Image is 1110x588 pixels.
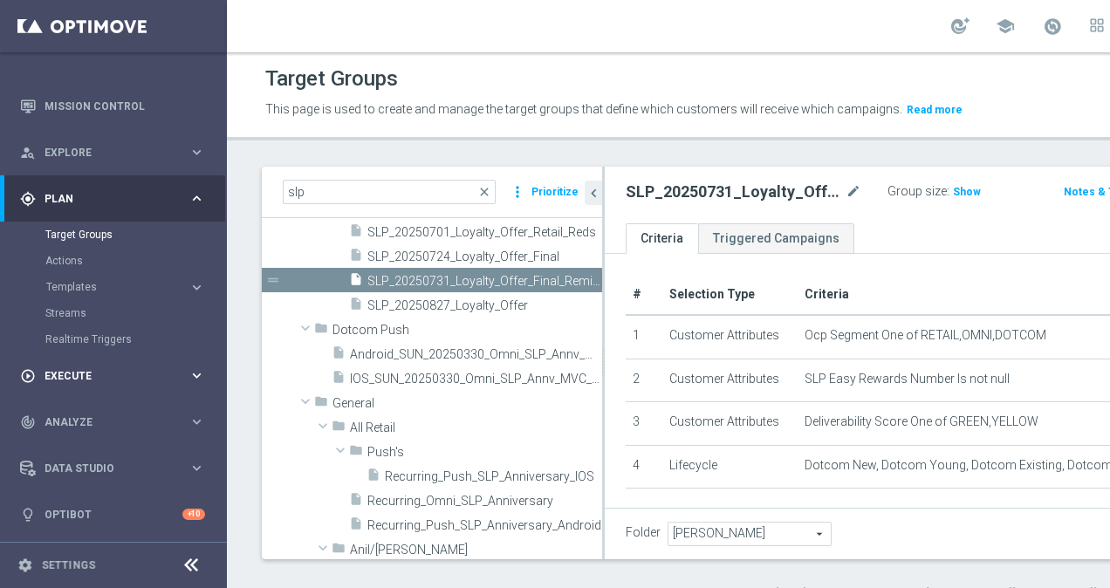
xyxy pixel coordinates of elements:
span: This page is used to create and manage the target groups that define which customers will receive... [265,102,902,116]
i: keyboard_arrow_right [188,414,205,430]
i: gps_fixed [20,191,36,207]
i: keyboard_arrow_right [188,367,205,384]
i: folder [332,541,346,561]
span: Anil/Tyler [350,543,602,557]
span: Recurring_Push_SLP_Anniversary_IOS [385,469,602,484]
i: insert_drive_file [349,297,363,317]
div: Optibot [20,491,205,537]
div: Explore [20,145,188,161]
span: IOS_SUN_20250330_Omni_SLP_Annv_MVC_Wkly [350,372,602,386]
i: more_vert [509,180,526,204]
button: Mission Control [19,99,206,113]
span: SLP_20250724_Loyalty_Offer_Final [367,250,602,264]
i: insert_drive_file [349,272,363,292]
div: +10 [182,509,205,520]
i: keyboard_arrow_right [188,144,205,161]
button: Data Studio keyboard_arrow_right [19,462,206,475]
div: Actions [45,248,225,274]
i: mode_edit [846,181,861,202]
span: Data Studio [45,463,188,474]
i: play_circle_outline [20,368,36,384]
a: Target Groups [45,228,182,242]
div: Realtime Triggers [45,326,225,352]
h1: Target Groups [265,66,398,92]
button: Prioritize [529,181,581,204]
button: play_circle_outline Execute keyboard_arrow_right [19,369,206,383]
span: SLP Easy Rewards Number Is not null [805,372,1010,386]
span: Show [953,186,981,198]
button: track_changes Analyze keyboard_arrow_right [19,415,206,429]
button: gps_fixed Plan keyboard_arrow_right [19,192,206,206]
h2: SLP_20250731_Loyalty_Offer_Final_Reminder [626,181,842,202]
button: chevron_left [585,181,602,205]
td: Lifecycle [662,445,798,489]
i: insert_drive_file [349,516,363,537]
td: 4 [626,445,662,489]
i: insert_drive_file [332,370,346,390]
i: keyboard_arrow_right [188,279,205,296]
i: folder [314,321,328,341]
input: Quick find group or folder [283,180,496,204]
button: Read more [905,100,964,120]
span: Templates [46,282,171,292]
i: keyboard_arrow_right [188,460,205,476]
i: keyboard_arrow_right [188,190,205,207]
td: Customer Attributes [662,402,798,446]
label: Group size [887,184,947,199]
div: Streams [45,300,225,326]
button: lightbulb Optibot +10 [19,508,206,522]
a: Streams [45,306,182,320]
span: Dotcom Push [332,323,602,338]
i: settings [17,557,33,573]
a: Actions [45,254,182,268]
span: SLP_20250701_Loyalty_Offer_Retail_Reds [367,225,602,240]
button: Templates keyboard_arrow_right [45,280,206,294]
a: Realtime Triggers [45,332,182,346]
span: SLP_20250827_Loyalty_Offer [367,298,602,313]
span: Recurring_Push_SLP_Anniversary_Android [367,518,602,533]
td: Customer Attributes [662,315,798,359]
i: insert_drive_file [367,468,380,488]
span: school [996,17,1015,36]
span: Deliverability Score One of GREEN,YELLOW [805,414,1038,429]
i: insert_drive_file [349,492,363,512]
td: Customer Attributes [662,359,798,402]
div: Plan [20,191,188,207]
span: Execute [45,371,188,381]
button: person_search Explore keyboard_arrow_right [19,146,206,160]
span: SLP_20250731_Loyalty_Offer_Final_Reminder [367,274,602,289]
span: close [477,185,491,199]
a: Criteria [626,223,698,254]
span: Ocp Segment One of RETAIL,OMNI,DOTCOM [805,328,1046,343]
span: Analyze [45,417,188,427]
div: Templates [46,282,188,292]
a: Settings [42,560,95,571]
th: # [626,275,662,315]
i: folder [332,419,346,439]
i: chevron_left [586,185,602,202]
span: General [332,396,602,411]
span: All Retail [350,420,602,435]
span: Criteria [805,287,849,301]
span: Plan [45,194,188,204]
td: 2 [626,359,662,402]
div: Templates [45,274,225,300]
label: : [947,184,949,199]
i: folder [349,443,363,463]
label: Folder [626,525,661,540]
div: Execute [20,368,188,384]
i: folder [314,394,328,414]
span: Recurring_Omni_SLP_Anniversary [367,494,602,509]
a: Triggered Campaigns [698,223,854,254]
span: Push&#x27;s [367,445,602,460]
i: track_changes [20,414,36,430]
i: person_search [20,145,36,161]
span: Explore [45,147,188,158]
a: Mission Control [45,83,205,129]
